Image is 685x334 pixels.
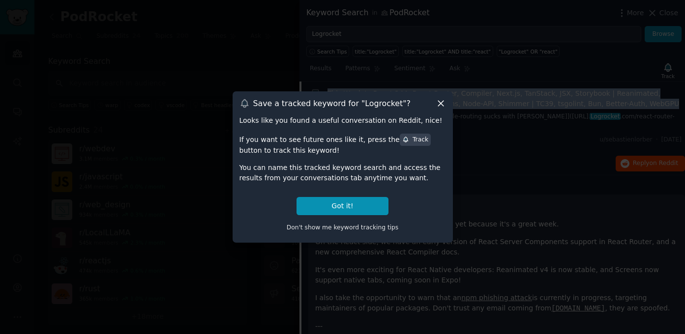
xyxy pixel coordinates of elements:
[239,163,446,183] div: You can name this tracked keyword search and access the results from your conversations tab anyti...
[297,197,388,215] button: Got it!
[402,136,428,144] div: Track
[239,133,446,155] div: If you want to see future ones like it, press the button to track this keyword!
[253,98,411,109] h3: Save a tracked keyword for " Logrocket "?
[287,224,399,231] span: Don't show me keyword tracking tips
[239,115,446,126] div: Looks like you found a useful conversation on Reddit, nice!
